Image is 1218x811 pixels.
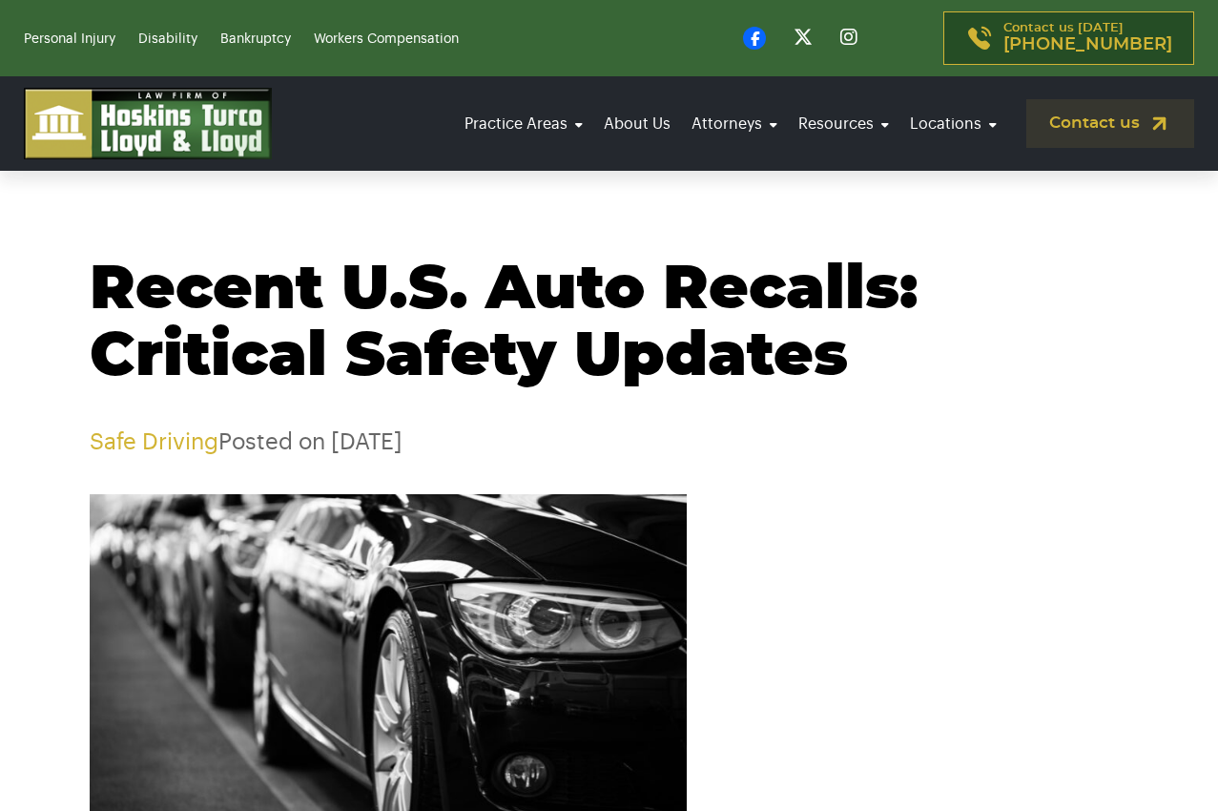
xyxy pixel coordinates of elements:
[90,428,1129,456] p: Posted on [DATE]
[138,32,197,46] a: Disability
[793,97,895,151] a: Resources
[90,430,218,453] a: Safe Driving
[1026,99,1194,148] a: Contact us
[943,11,1194,65] a: Contact us [DATE][PHONE_NUMBER]
[459,97,588,151] a: Practice Areas
[24,32,115,46] a: Personal Injury
[1003,22,1172,54] p: Contact us [DATE]
[314,32,459,46] a: Workers Compensation
[686,97,783,151] a: Attorneys
[598,97,676,151] a: About Us
[904,97,1002,151] a: Locations
[220,32,291,46] a: Bankruptcy
[1003,35,1172,54] span: [PHONE_NUMBER]
[24,88,272,159] img: logo
[90,257,1129,390] h1: Recent U.S. Auto Recalls: Critical Safety Updates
